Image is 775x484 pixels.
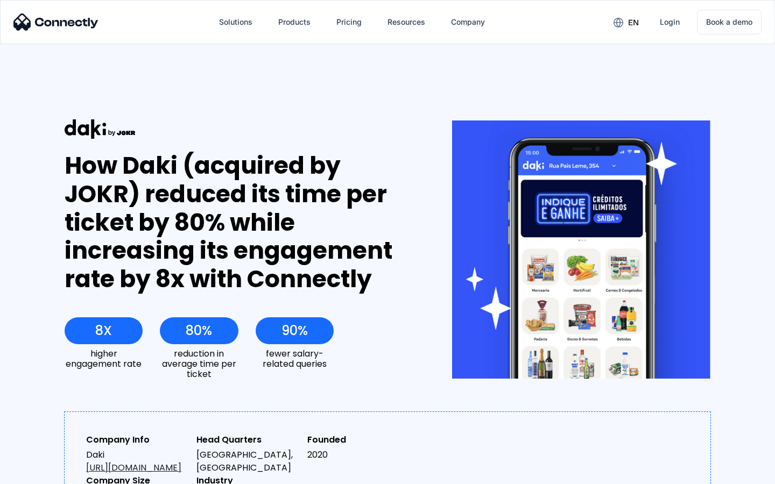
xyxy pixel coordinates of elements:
ul: Language list [22,465,65,480]
div: Founded [307,433,409,446]
div: Login [660,15,680,30]
div: Pricing [336,15,362,30]
a: Book a demo [697,10,762,34]
div: Resources [387,15,425,30]
div: en [628,15,639,30]
div: reduction in average time per ticket [160,348,238,380]
div: Company [451,15,485,30]
a: Pricing [328,9,370,35]
img: Connectly Logo [13,13,98,31]
div: [GEOGRAPHIC_DATA], [GEOGRAPHIC_DATA] [196,449,298,474]
div: How Daki (acquired by JOKR) reduced its time per ticket by 80% while increasing its engagement ra... [65,152,413,294]
a: [URL][DOMAIN_NAME] [86,461,181,474]
div: higher engagement rate [65,348,143,369]
aside: Language selected: English [11,465,65,480]
div: 90% [281,323,308,338]
div: fewer salary-related queries [256,348,334,369]
a: Login [651,9,688,35]
div: Products [278,15,311,30]
div: Company Info [86,433,188,446]
div: Head Quarters [196,433,298,446]
div: 2020 [307,449,409,461]
div: Daki [86,449,188,474]
div: 8X [95,323,112,338]
div: Solutions [219,15,252,30]
div: 80% [186,323,212,338]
